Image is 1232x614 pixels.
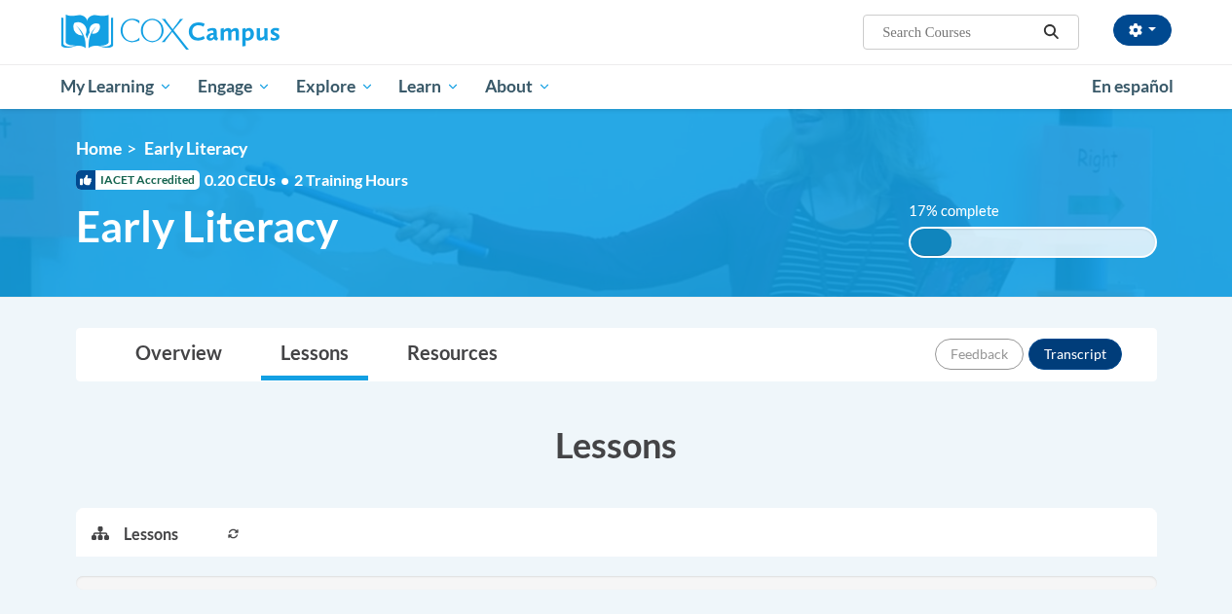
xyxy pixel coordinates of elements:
a: En español [1079,66,1186,107]
a: Overview [116,329,242,380]
div: 17% complete [911,229,952,256]
span: My Learning [60,75,172,98]
button: Feedback [935,339,1024,370]
a: Engage [185,64,283,109]
a: Explore [283,64,387,109]
button: Account Settings [1113,15,1172,46]
span: Early Literacy [144,138,247,159]
p: Lessons [124,524,178,545]
a: Learn [386,64,472,109]
a: Home [76,138,122,159]
span: Explore [296,75,374,98]
a: Lessons [261,329,368,380]
h3: Lessons [76,420,1157,469]
span: • [280,170,289,189]
span: About [485,75,551,98]
img: Cox Campus [61,15,280,50]
a: About [472,64,564,109]
span: En español [1092,76,1174,96]
a: Resources [388,329,517,380]
span: Learn [398,75,460,98]
span: 2 Training Hours [294,170,408,189]
span: Early Literacy [76,200,338,252]
label: 17% complete [909,200,1021,222]
a: Cox Campus [61,15,412,50]
button: Search [1036,20,1065,44]
span: Engage [198,75,271,98]
button: Transcript [1028,339,1122,370]
a: My Learning [49,64,186,109]
input: Search Courses [880,20,1036,44]
div: Main menu [47,64,1186,109]
span: 0.20 CEUs [205,169,294,191]
span: IACET Accredited [76,170,200,190]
